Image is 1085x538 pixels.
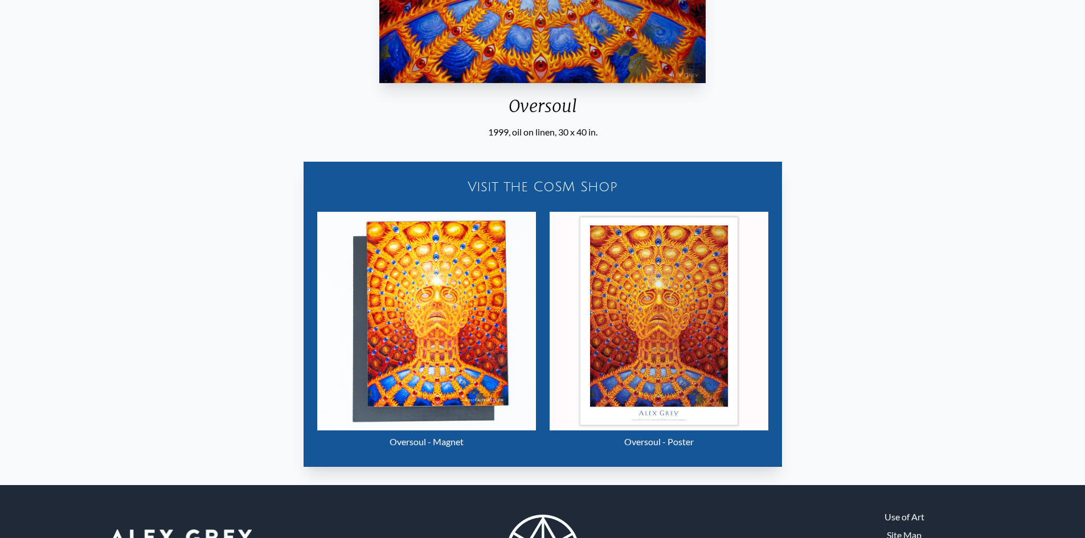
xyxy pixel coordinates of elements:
img: Oversoul - Magnet [317,212,536,430]
a: Oversoul - Poster [550,212,768,453]
div: Oversoul - Poster [550,430,768,453]
a: Use of Art [885,510,924,524]
div: Oversoul - Magnet [317,430,536,453]
img: Oversoul - Poster [550,212,768,430]
div: 1999, oil on linen, 30 x 40 in. [375,125,710,139]
a: Visit the CoSM Shop [310,169,775,205]
a: Oversoul - Magnet [317,212,536,453]
div: Oversoul [375,96,710,125]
